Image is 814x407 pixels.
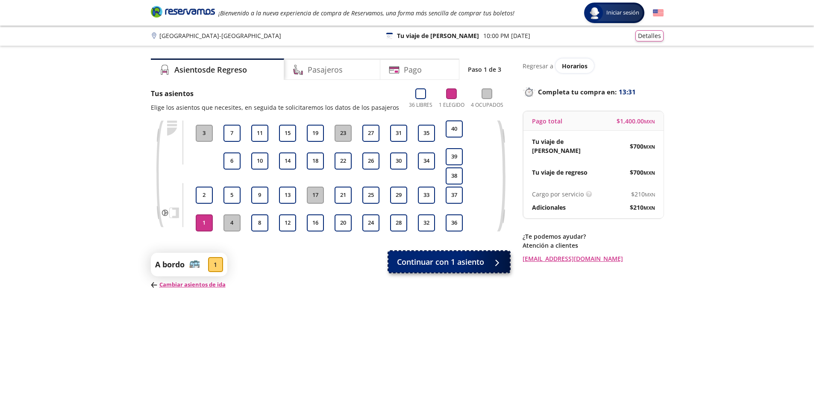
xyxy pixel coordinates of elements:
p: 10:00 PM [DATE] [483,31,530,40]
small: MXN [645,191,655,198]
span: Horarios [562,62,588,70]
p: Regresar a [523,61,553,70]
button: 36 [446,214,463,231]
button: 5 [223,187,241,204]
button: 31 [390,125,407,142]
p: Cargo por servicio [532,190,584,199]
button: 35 [418,125,435,142]
button: 39 [446,148,463,165]
span: $ 210 [631,190,655,199]
i: Brand Logo [151,5,215,18]
button: 10 [251,152,268,170]
button: 37 [446,187,463,204]
span: $ 700 [630,168,655,177]
button: 2 [196,187,213,204]
button: Detalles [635,30,664,41]
small: MXN [644,205,655,211]
button: 16 [307,214,324,231]
div: 1 [208,257,223,272]
p: Pago total [532,117,562,126]
button: 17 [307,187,324,204]
small: MXN [644,170,655,176]
button: 27 [362,125,379,142]
button: 6 [223,152,241,170]
p: Elige los asientos que necesites, en seguida te solicitaremos los datos de los pasajeros [151,103,399,112]
p: Atención a clientes [523,241,664,250]
button: 32 [418,214,435,231]
p: 36 Libres [409,101,432,109]
p: Tu viaje de [PERSON_NAME] [397,31,479,40]
button: 33 [418,187,435,204]
button: 34 [418,152,435,170]
p: Tu viaje de [PERSON_NAME] [532,137,594,155]
button: 7 [223,125,241,142]
span: 13:31 [619,87,636,97]
button: 18 [307,152,324,170]
p: 1 Elegido [439,101,464,109]
button: 8 [251,214,268,231]
button: 23 [335,125,352,142]
div: Regresar a ver horarios [523,59,664,73]
p: Cambiar asientos de ida [151,281,227,289]
button: 29 [390,187,407,204]
button: 1 [196,214,213,231]
span: $ 1,400.00 [617,117,655,126]
button: 19 [307,125,324,142]
button: English [653,8,664,18]
p: [GEOGRAPHIC_DATA] - [GEOGRAPHIC_DATA] [159,31,281,40]
em: ¡Bienvenido a la nueva experiencia de compra de Reservamos, una forma más sencilla de comprar tus... [218,9,514,17]
button: 30 [390,152,407,170]
button: 38 [446,167,463,184]
p: Completa tu compra en : [523,86,664,98]
h4: Pago [404,64,422,76]
p: ¿Te podemos ayudar? [523,232,664,241]
button: 14 [279,152,296,170]
button: 15 [279,125,296,142]
button: 26 [362,152,379,170]
a: [EMAIL_ADDRESS][DOMAIN_NAME] [523,254,664,263]
p: Tu viaje de regreso [532,168,588,177]
button: 28 [390,214,407,231]
button: 12 [279,214,296,231]
button: Continuar con 1 asiento [388,251,510,272]
small: MXN [644,143,655,150]
button: 21 [335,187,352,204]
button: 3 [196,125,213,142]
small: MXN [644,118,655,125]
h4: Asientos de Regreso [174,64,247,76]
p: Adicionales [532,203,566,212]
span: Iniciar sesión [603,9,643,17]
button: 20 [335,214,352,231]
span: $ 210 [630,203,655,212]
button: 4 [223,214,241,231]
button: 40 [446,120,463,138]
button: 13 [279,187,296,204]
h4: Pasajeros [308,64,343,76]
button: 11 [251,125,268,142]
span: Continuar con 1 asiento [397,256,484,268]
p: 4 Ocupados [471,101,503,109]
button: 24 [362,214,379,231]
p: Tus asientos [151,88,399,99]
iframe: Messagebird Livechat Widget [764,357,805,398]
p: A bordo [155,259,185,270]
button: 9 [251,187,268,204]
span: $ 700 [630,142,655,151]
p: Paso 1 de 3 [468,65,501,74]
button: 22 [335,152,352,170]
a: Brand Logo [151,5,215,20]
button: 25 [362,187,379,204]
